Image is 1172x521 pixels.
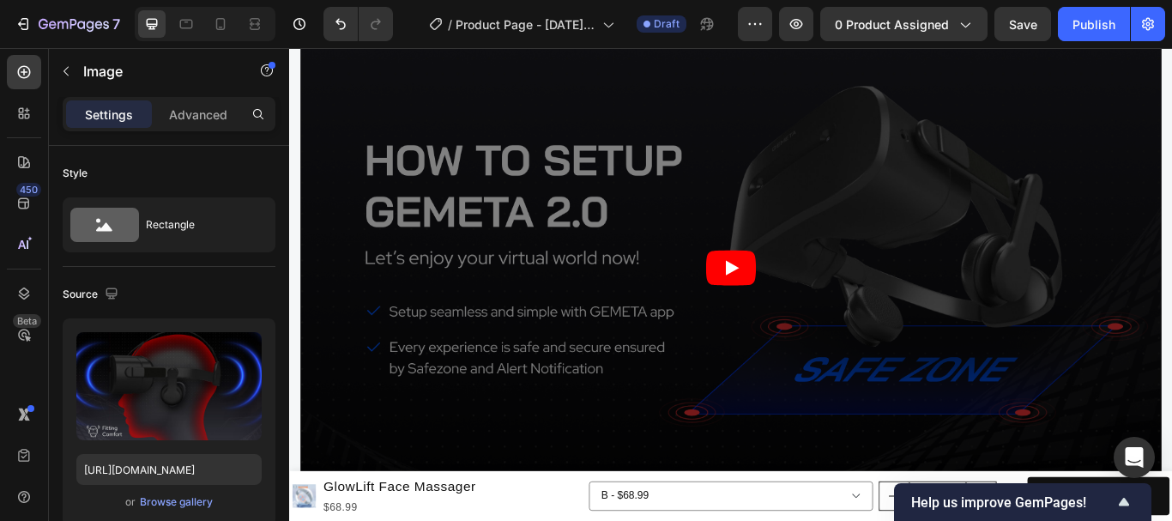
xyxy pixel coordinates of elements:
[63,283,122,306] div: Source
[7,7,128,41] button: 7
[83,61,229,82] p: Image
[1058,7,1130,41] button: Publish
[16,183,41,197] div: 450
[323,7,393,41] div: Undo/Redo
[289,48,1172,521] iframe: Design area
[911,494,1114,511] span: Help us improve GemPages!
[13,314,41,328] div: Beta
[911,492,1134,512] button: Show survey - Help us improve GemPages!
[1072,15,1115,33] div: Publish
[994,7,1051,41] button: Save
[654,16,680,32] span: Draft
[456,15,595,33] span: Product Page - [DATE] 10:20:04
[820,7,988,41] button: 0 product assigned
[486,236,544,277] button: Play
[835,15,949,33] span: 0 product assigned
[63,166,88,181] div: Style
[140,494,213,510] div: Browse gallery
[146,205,251,245] div: Rectangle
[448,15,452,33] span: /
[76,332,262,440] img: preview-image
[112,14,120,34] p: 7
[1009,17,1037,32] span: Save
[139,494,214,511] button: Browse gallery
[169,106,227,124] p: Advanced
[85,106,133,124] p: Settings
[125,492,136,512] span: or
[1114,437,1155,478] div: Open Intercom Messenger
[76,454,262,485] input: https://example.com/image.jpg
